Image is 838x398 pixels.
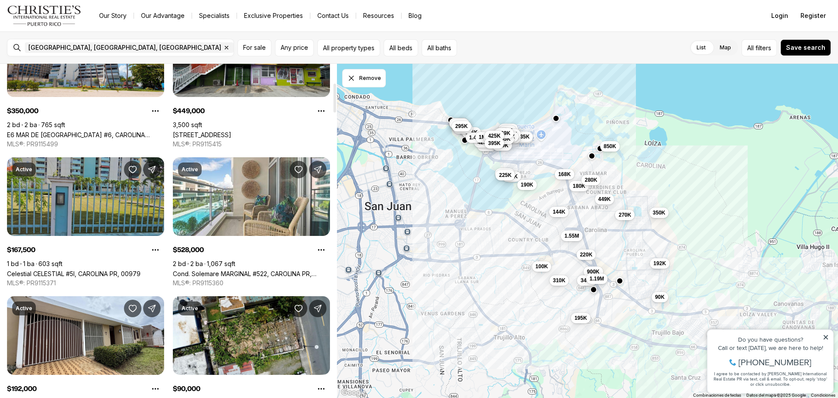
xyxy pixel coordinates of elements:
[532,261,552,272] button: 100K
[124,300,141,317] button: Save Property: 58-7 AVE.INOCENCIO CRUZ
[479,134,486,141] span: 1M
[569,181,589,191] button: 180K
[564,232,579,239] span: 1.55M
[590,275,604,282] span: 1.19M
[310,10,356,22] button: Contact Us
[498,135,511,142] span: 355K
[237,10,310,22] a: Exclusive Properties
[649,208,669,218] button: 350K
[499,172,512,179] span: 225K
[780,39,831,56] button: Save search
[450,119,470,129] button: 490K
[484,138,504,149] button: 395K
[580,251,593,258] span: 220K
[173,270,330,277] a: Cond. Solemare MARGINAL #522, CAROLINA PR, 00979
[498,130,511,137] span: 369K
[495,128,514,138] button: 369K
[742,39,777,56] button: Allfilters
[495,168,515,179] button: 350K
[275,39,314,56] button: Any price
[800,12,826,19] span: Register
[553,208,565,215] span: 144K
[756,43,771,52] span: filters
[143,161,161,178] button: Share Property
[173,131,231,138] a: A13 GALICIA AVE., CASTELLANA GARDENS DEV., CAROLINA PR, 00983
[147,241,164,259] button: Property options
[281,44,308,51] span: Any price
[550,275,569,286] button: 310K
[786,44,825,51] span: Save search
[449,118,469,128] button: 625K
[584,266,603,277] button: 900K
[243,44,266,51] span: For sale
[514,132,533,142] button: 535K
[143,300,161,317] button: Share Property
[488,132,501,139] span: 425K
[11,54,124,70] span: I agree to be contacted by [PERSON_NAME] International Real Estate PR via text, call & email. To ...
[561,231,582,241] button: 1.55M
[147,102,164,120] button: Property options
[309,161,326,178] button: Share Property
[9,20,126,26] div: Do you have questions?
[474,137,494,148] button: 425K
[653,260,666,267] span: 192K
[36,41,109,50] span: [PHONE_NUMBER]
[581,175,601,185] button: 280K
[477,139,490,146] span: 425K
[502,127,512,134] span: 15M
[469,134,481,141] span: 1.4M
[595,194,615,204] button: 449K
[134,10,192,22] a: Our Advantage
[558,171,571,178] span: 168K
[92,10,134,22] a: Our Story
[290,300,307,317] button: Save Property: Bo. Pueblo C. PEDRO ARZUAGA
[536,263,548,270] span: 100K
[499,125,516,136] button: 15M
[577,249,596,260] button: 220K
[652,292,668,302] button: 90K
[555,169,574,180] button: 168K
[317,39,380,56] button: All property types
[574,315,587,322] span: 195K
[16,166,32,173] p: Active
[573,183,585,190] span: 180K
[713,40,738,55] label: Map
[402,10,429,22] a: Blog
[502,133,515,140] span: 235K
[452,121,471,132] button: 295K
[495,170,515,180] button: 225K
[7,270,141,277] a: Celestial CELESTIAL #5I, CAROLINA PR, 00979
[466,132,484,143] button: 1.4M
[192,10,237,22] a: Specialists
[650,258,670,269] button: 192K
[598,196,611,203] span: 449K
[580,277,593,284] span: 340K
[7,131,164,138] a: E6 MAR DE ISLA VERDE #6, CAROLINA PR, 00979
[517,133,530,140] span: 535K
[124,161,141,178] button: Save Property: Celestial CELESTIAL #5I
[517,180,537,190] button: 190K
[313,102,330,120] button: Property options
[587,268,600,275] span: 900K
[496,142,508,149] span: 559K
[604,143,616,150] span: 850K
[586,273,608,284] button: 1.19M
[502,125,515,132] span: 225K
[16,305,32,312] p: Active
[771,12,788,19] span: Login
[585,177,598,183] span: 280K
[600,141,620,152] button: 850K
[549,207,569,217] button: 144K
[313,380,330,398] button: Property options
[553,277,566,284] span: 310K
[655,294,665,301] span: 90K
[615,210,635,220] button: 270K
[653,209,666,216] span: 350K
[384,39,418,56] button: All beds
[455,123,468,130] span: 295K
[356,10,401,22] a: Resources
[618,211,631,218] span: 270K
[475,132,490,142] button: 1M
[484,133,502,143] button: 1.2M
[484,131,504,141] button: 425K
